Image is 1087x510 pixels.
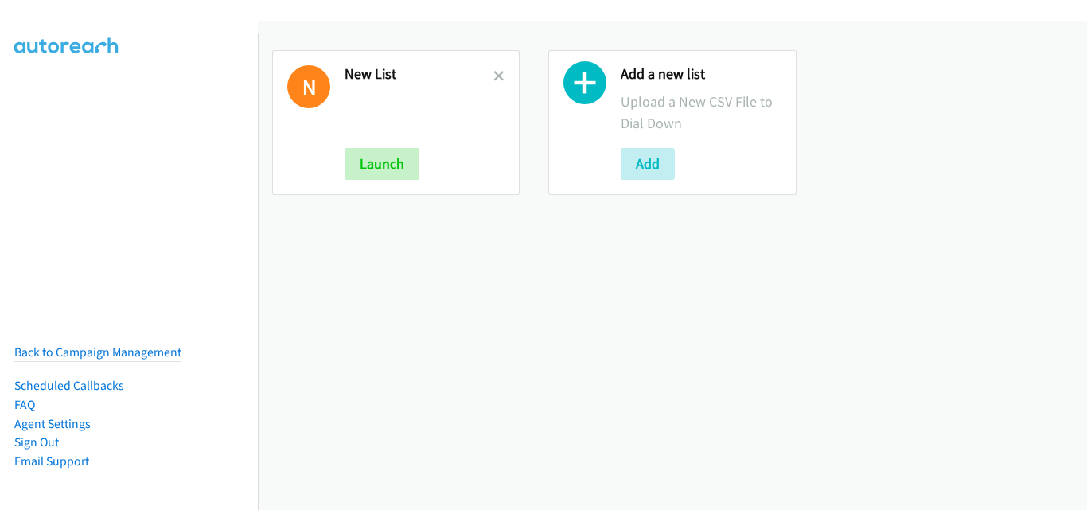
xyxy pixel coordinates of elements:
h1: N [287,65,330,108]
a: Back to Campaign Management [14,345,181,360]
a: Email Support [14,454,89,469]
button: Launch [345,148,419,180]
a: FAQ [14,397,35,412]
button: Add [621,148,675,180]
h2: New List [345,65,493,84]
a: Agent Settings [14,416,91,431]
p: Upload a New CSV File to Dial Down [621,91,781,134]
a: Sign Out [14,434,59,450]
a: Scheduled Callbacks [14,378,124,393]
h2: Add a new list [621,65,781,84]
